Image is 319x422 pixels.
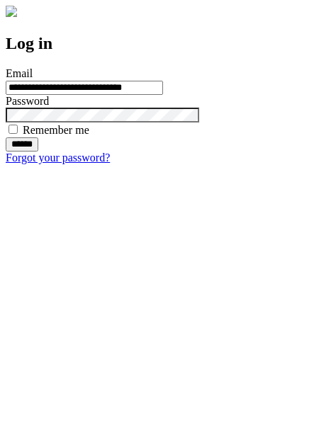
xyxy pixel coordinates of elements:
label: Email [6,67,33,79]
img: logo-4e3dc11c47720685a147b03b5a06dd966a58ff35d612b21f08c02c0306f2b779.png [6,6,17,17]
a: Forgot your password? [6,152,110,164]
label: Remember me [23,124,89,136]
label: Password [6,95,49,107]
h2: Log in [6,34,313,53]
